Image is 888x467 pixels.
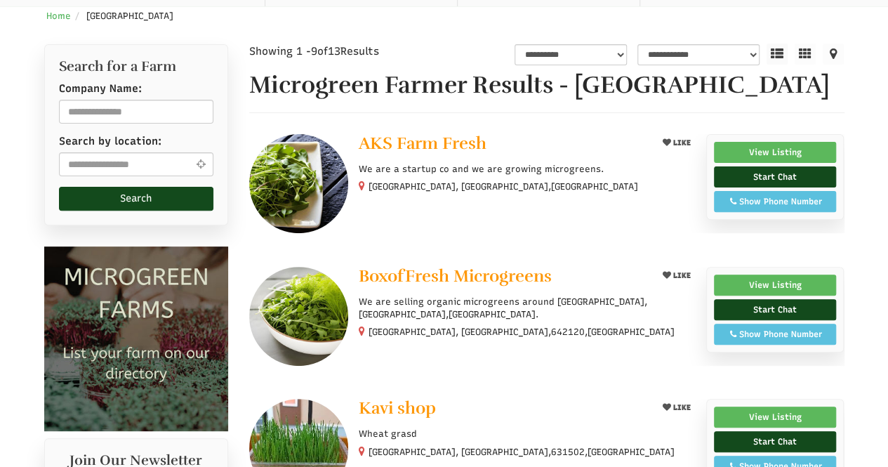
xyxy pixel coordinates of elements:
a: BoxofFresh Microgreens [359,267,646,289]
div: Showing 1 - of Results [249,44,447,59]
span: LIKE [671,138,691,147]
p: We are a startup co and we are growing microgreens. [359,163,695,176]
span: 642120 [551,326,585,338]
a: Start Chat [714,299,837,320]
a: AKS Farm Fresh [359,134,646,156]
a: Start Chat [714,431,837,452]
span: LIKE [671,271,691,280]
img: AKS Farm Fresh [249,134,348,233]
a: View Listing [714,142,837,163]
span: AKS Farm Fresh [359,133,486,154]
span: LIKE [671,403,691,412]
span: BoxofFresh Microgreens [359,265,552,287]
div: Show Phone Number [722,328,829,341]
button: Search [59,187,214,211]
span: 9 [311,45,317,58]
a: View Listing [714,407,837,428]
a: Start Chat [714,166,837,188]
small: [GEOGRAPHIC_DATA], [GEOGRAPHIC_DATA], [369,181,638,192]
small: [GEOGRAPHIC_DATA], [GEOGRAPHIC_DATA], , [369,327,675,337]
button: LIKE [658,267,696,284]
img: BoxofFresh Microgreens [249,267,348,366]
span: 631502 [551,446,585,459]
i: Use Current Location [192,159,208,169]
label: Company Name: [59,81,142,96]
p: Wheat grasd [359,428,695,440]
label: Search by location: [59,134,161,149]
span: [GEOGRAPHIC_DATA] [86,11,173,21]
span: Kavi shop [359,397,436,419]
h1: Microgreen Farmer Results - [GEOGRAPHIC_DATA] [249,72,844,98]
h2: Search for a Farm [59,59,214,74]
span: [GEOGRAPHIC_DATA] [588,326,675,338]
img: Microgreen Farms list your microgreen farm today [44,246,229,431]
small: [GEOGRAPHIC_DATA], [GEOGRAPHIC_DATA], , [369,447,675,457]
button: LIKE [658,134,696,152]
a: View Listing [714,275,837,296]
button: LIKE [658,399,696,416]
span: [GEOGRAPHIC_DATA] [551,180,638,193]
span: 13 [328,45,340,58]
p: We are selling organic microgreens around [GEOGRAPHIC_DATA],[GEOGRAPHIC_DATA],[GEOGRAPHIC_DATA]. [359,296,695,321]
select: sortbox-1 [637,44,760,65]
a: Home [46,11,71,21]
div: Show Phone Number [722,195,829,208]
a: Kavi shop [359,399,646,421]
select: overall_rating_filter-1 [515,44,627,65]
span: [GEOGRAPHIC_DATA] [588,446,675,459]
